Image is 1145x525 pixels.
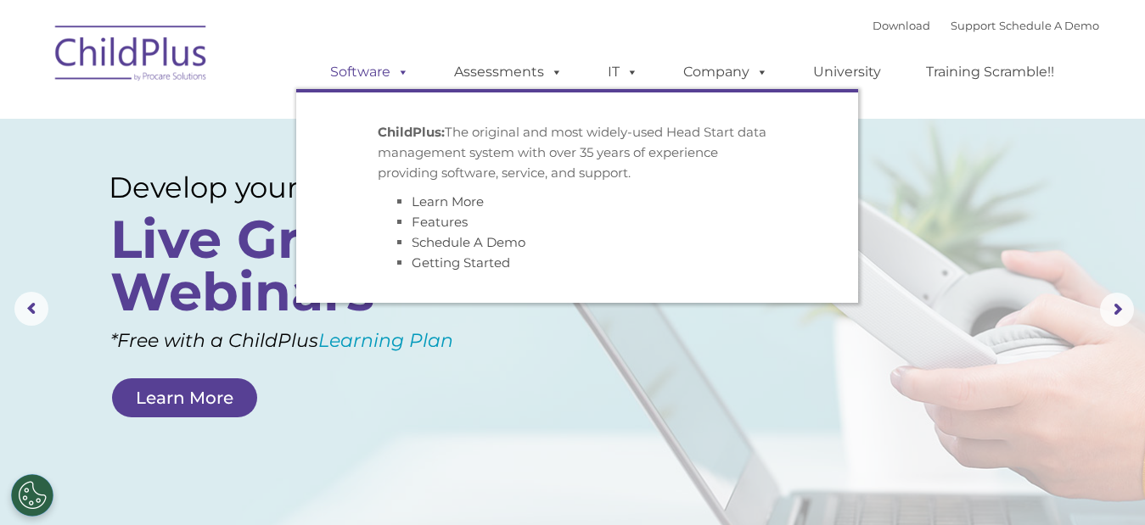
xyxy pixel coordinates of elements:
rs-layer: Develop your skills with [109,170,487,204]
a: Schedule A Demo [412,234,525,250]
a: Schedule A Demo [999,19,1099,32]
rs-layer: Live Group Webinars [110,213,482,318]
a: Features [412,214,468,230]
a: Support [951,19,996,32]
a: Download [873,19,930,32]
p: The original and most widely-used Head Start data management system with over 35 years of experie... [378,122,777,183]
a: Getting Started [412,254,510,271]
font: | [873,19,1099,32]
a: Training Scramble!! [909,55,1071,89]
rs-layer: *Free with a ChildPlus [110,324,515,358]
a: Learning Plan [318,329,453,352]
a: Software [313,55,426,89]
span: Phone number [236,182,308,194]
a: Assessments [437,55,580,89]
a: IT [591,55,655,89]
a: Learn More [412,193,484,209]
button: Cookies Settings [11,474,53,517]
a: University [796,55,898,89]
a: Company [666,55,785,89]
a: Learn More [112,378,257,417]
img: ChildPlus by Procare Solutions [47,14,216,98]
strong: ChildPlus: [378,124,445,140]
span: Last name [236,112,288,125]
